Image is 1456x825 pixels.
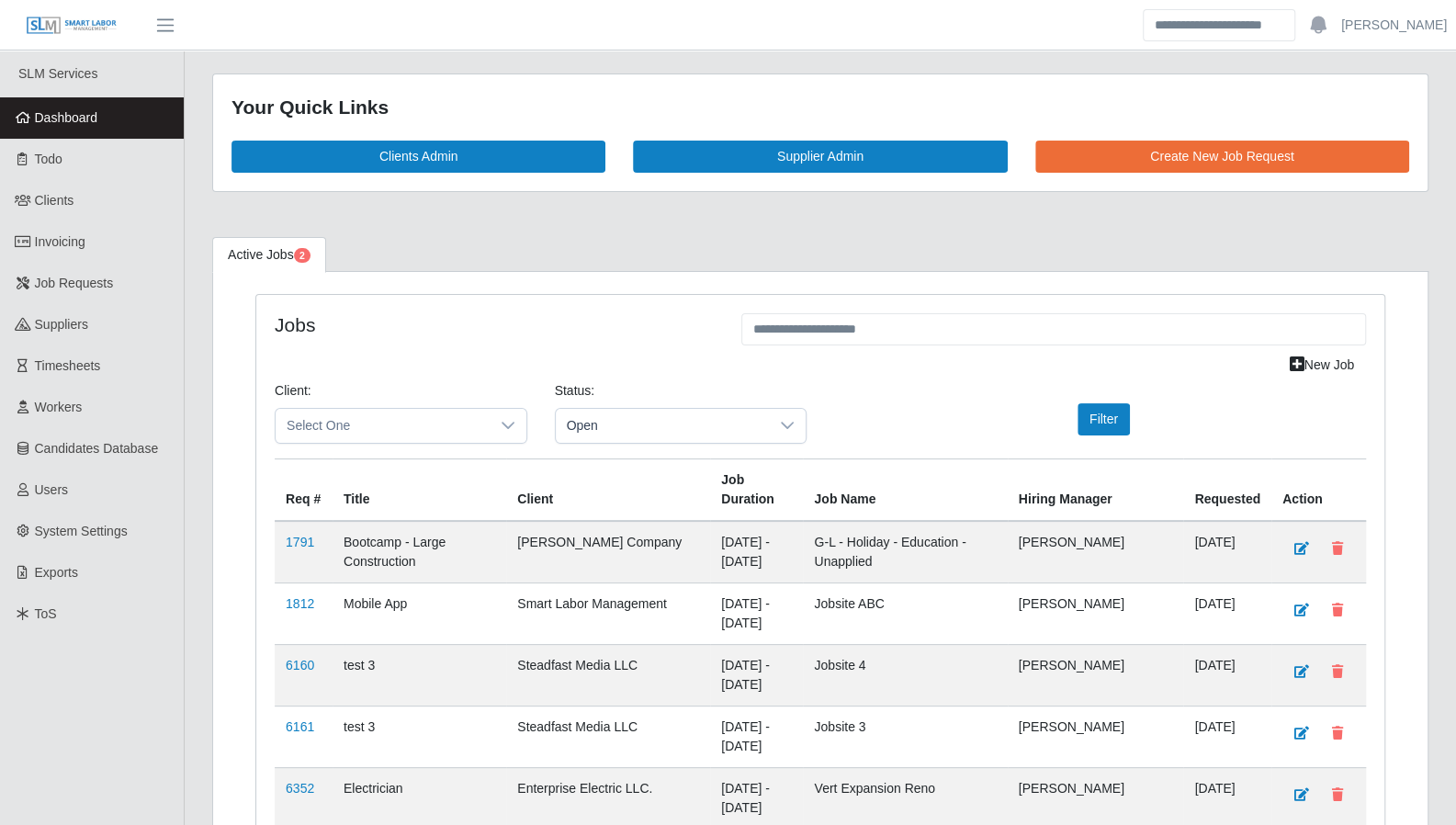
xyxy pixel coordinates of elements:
[333,521,506,583] td: Bootcamp - Large Construction
[35,110,98,125] span: Dashboard
[1183,521,1271,583] td: [DATE]
[35,441,159,456] span: Candidates Database
[1035,141,1409,173] a: Create New Job Request
[1341,16,1447,35] a: [PERSON_NAME]
[18,66,97,81] span: SLM Services
[1183,644,1271,706] td: [DATE]
[803,521,1007,583] td: G-L - Holiday - Education - Unapplied
[286,596,314,611] a: 1812
[633,141,1007,173] a: Supplier Admin
[286,658,314,672] a: 6160
[1143,9,1295,41] input: Search
[231,141,605,173] a: Clients Admin
[275,381,311,401] label: Client:
[506,706,710,767] td: Steadfast Media LLC
[286,781,314,796] a: 6352
[710,582,803,644] td: [DATE] - [DATE]
[294,248,310,263] span: Pending Jobs
[710,644,803,706] td: [DATE] - [DATE]
[35,606,57,621] span: ToS
[803,582,1007,644] td: Jobsite ABC
[231,93,1409,122] div: Your Quick Links
[286,719,314,734] a: 6161
[555,381,595,401] label: Status:
[1008,644,1184,706] td: [PERSON_NAME]
[556,409,770,443] span: Open
[710,521,803,583] td: [DATE] - [DATE]
[35,565,78,580] span: Exports
[35,234,85,249] span: Invoicing
[506,582,710,644] td: Smart Labor Management
[506,458,710,521] th: Client
[35,152,62,166] span: Todo
[1008,582,1184,644] td: [PERSON_NAME]
[1278,349,1366,381] a: New Job
[1008,521,1184,583] td: [PERSON_NAME]
[333,458,506,521] th: Title
[506,644,710,706] td: Steadfast Media LLC
[333,582,506,644] td: Mobile App
[710,458,803,521] th: Job Duration
[35,193,74,208] span: Clients
[35,358,101,373] span: Timesheets
[275,458,333,521] th: Req #
[35,482,69,497] span: Users
[35,317,88,332] span: Suppliers
[286,535,314,549] a: 1791
[1271,458,1366,521] th: Action
[803,644,1007,706] td: Jobsite 4
[276,409,490,443] span: Select One
[35,400,83,414] span: Workers
[212,237,326,273] a: Active Jobs
[333,644,506,706] td: test 3
[35,524,128,538] span: System Settings
[26,16,118,36] img: SLM Logo
[803,458,1007,521] th: Job Name
[35,276,114,290] span: Job Requests
[1008,706,1184,767] td: [PERSON_NAME]
[506,521,710,583] td: [PERSON_NAME] Company
[710,706,803,767] td: [DATE] - [DATE]
[1183,706,1271,767] td: [DATE]
[1183,582,1271,644] td: [DATE]
[1183,458,1271,521] th: Requested
[333,706,506,767] td: test 3
[275,313,714,336] h4: Jobs
[1078,403,1130,435] button: Filter
[803,706,1007,767] td: Jobsite 3
[1008,458,1184,521] th: Hiring Manager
